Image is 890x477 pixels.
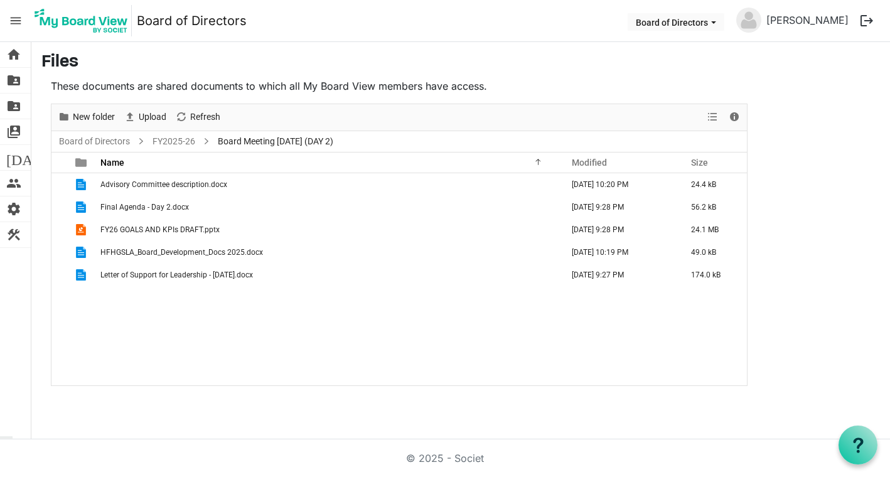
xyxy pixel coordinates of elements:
[726,109,743,125] button: Details
[559,218,678,241] td: August 27, 2025 9:28 PM column header Modified
[705,109,720,125] button: View dropdownbutton
[68,218,97,241] td: is template cell column header type
[702,104,724,131] div: View
[6,222,21,247] span: construction
[736,8,761,33] img: no-profile-picture.svg
[100,180,227,189] span: Advisory Committee description.docx
[68,241,97,264] td: is template cell column header type
[678,173,747,196] td: 24.4 kB is template cell column header Size
[51,196,68,218] td: checkbox
[406,452,484,464] a: © 2025 - Societ
[171,104,225,131] div: Refresh
[215,134,336,149] span: Board Meeting [DATE] (DAY 2)
[51,218,68,241] td: checkbox
[678,241,747,264] td: 49.0 kB is template cell column header Size
[724,104,745,131] div: Details
[761,8,854,33] a: [PERSON_NAME]
[51,173,68,196] td: checkbox
[100,225,220,234] span: FY26 GOALS AND KPIs DRAFT.pptx
[678,196,747,218] td: 56.2 kB is template cell column header Size
[97,241,559,264] td: HFHGSLA_Board_Development_Docs 2025.docx is template cell column header Name
[100,248,263,257] span: HFHGSLA_Board_Development_Docs 2025.docx
[97,173,559,196] td: Advisory Committee description.docx is template cell column header Name
[72,109,116,125] span: New folder
[100,271,253,279] span: Letter of Support for Leadership - [DATE].docx
[559,264,678,286] td: August 27, 2025 9:27 PM column header Modified
[137,109,168,125] span: Upload
[31,5,132,36] img: My Board View Logo
[68,196,97,218] td: is template cell column header type
[41,52,880,73] h3: Files
[189,109,222,125] span: Refresh
[691,158,708,168] span: Size
[122,109,169,125] button: Upload
[68,264,97,286] td: is template cell column header type
[100,158,124,168] span: Name
[6,68,21,93] span: folder_shared
[6,145,55,170] span: [DATE]
[559,241,678,264] td: August 27, 2025 10:19 PM column header Modified
[150,134,198,149] a: FY2025-26
[678,264,747,286] td: 174.0 kB is template cell column header Size
[100,203,189,212] span: Final Agenda - Day 2.docx
[53,104,119,131] div: New folder
[6,196,21,222] span: settings
[31,5,137,36] a: My Board View Logo
[97,196,559,218] td: Final Agenda - Day 2.docx is template cell column header Name
[119,104,171,131] div: Upload
[51,241,68,264] td: checkbox
[97,218,559,241] td: FY26 GOALS AND KPIs DRAFT.pptx is template cell column header Name
[572,158,607,168] span: Modified
[56,109,117,125] button: New folder
[51,78,748,94] p: These documents are shared documents to which all My Board View members have access.
[4,9,28,33] span: menu
[56,134,132,149] a: Board of Directors
[559,196,678,218] td: August 27, 2025 9:28 PM column header Modified
[559,173,678,196] td: August 27, 2025 10:20 PM column header Modified
[173,109,223,125] button: Refresh
[51,264,68,286] td: checkbox
[137,8,247,33] a: Board of Directors
[6,171,21,196] span: people
[678,218,747,241] td: 24.1 MB is template cell column header Size
[68,173,97,196] td: is template cell column header type
[97,264,559,286] td: Letter of Support for Leadership - August 2025.docx is template cell column header Name
[628,13,724,31] button: Board of Directors dropdownbutton
[6,42,21,67] span: home
[6,94,21,119] span: folder_shared
[6,119,21,144] span: switch_account
[854,8,880,34] button: logout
